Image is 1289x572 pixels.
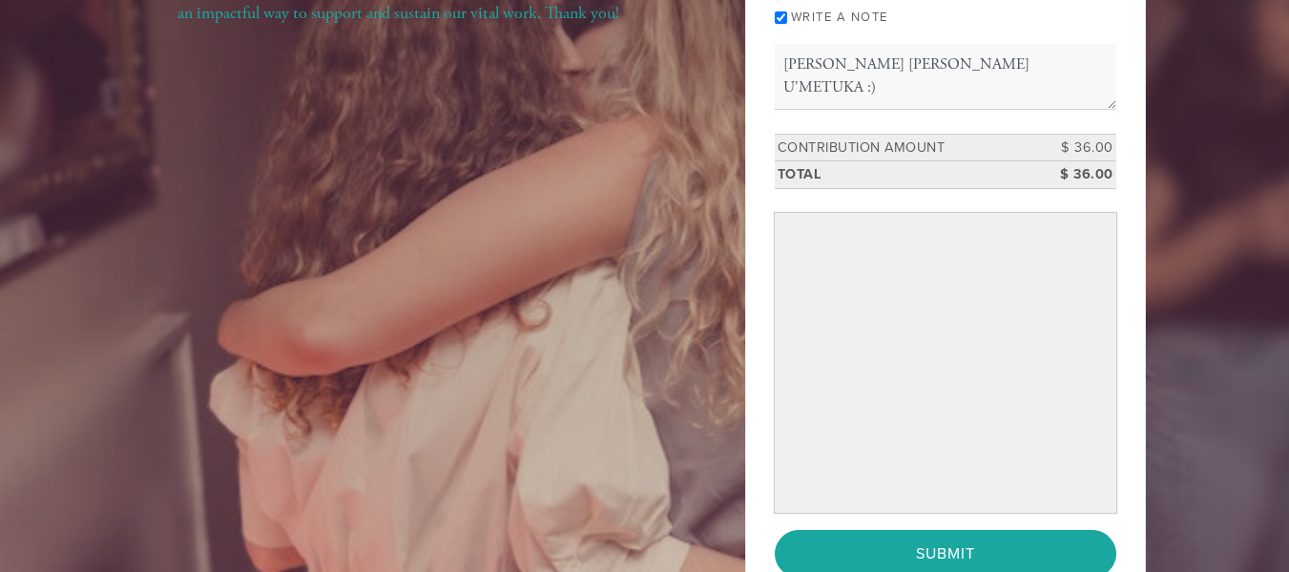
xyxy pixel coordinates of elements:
[775,161,1030,189] td: Total
[1030,134,1116,161] td: $ 36.00
[775,134,1030,161] td: Contribution Amount
[779,217,1112,509] iframe: Secure payment input frame
[791,10,888,25] label: Write a note
[1030,161,1116,189] td: $ 36.00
